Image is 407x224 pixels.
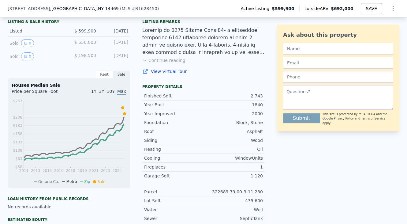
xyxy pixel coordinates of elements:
div: This site is protected by reCAPTCHA and the Google and apply. [323,112,393,125]
div: Oil [203,146,263,152]
tspan: 2013 [31,169,40,173]
a: View Virtual Tour [142,68,265,74]
div: [DATE] [101,39,128,47]
tspan: $108 [13,148,22,153]
span: 1Y [91,89,96,94]
span: Zip [84,180,90,184]
div: Rent [96,70,113,78]
div: Sale [113,70,130,78]
tspan: $158 [13,132,22,136]
div: Loan history from public records [8,196,130,201]
button: SAVE [361,3,382,14]
tspan: $183 [13,123,22,128]
div: [DATE] [101,28,128,34]
div: Roof [144,128,203,135]
span: , NY 14469 [96,6,118,11]
div: 322689 79.00-3-11.230 [203,189,263,195]
span: $ 650,000 [74,40,96,45]
tspan: 2011 [19,169,29,173]
div: 435,600 [203,198,263,204]
tspan: $208 [13,115,22,120]
div: Parcel [144,189,203,195]
div: Lot Sqft [144,198,203,204]
div: Garage Sqft [144,173,203,179]
div: Price per Square Foot [12,88,69,98]
span: Ontario Co. [38,180,59,184]
a: Privacy Policy [334,117,354,120]
div: Fireplaces [144,164,203,170]
tspan: $83 [15,157,22,161]
tspan: $257 [13,99,22,103]
tspan: 2023 [101,169,110,173]
div: 2000 [203,111,263,117]
div: Sewer [144,215,203,222]
div: Cooling [144,155,203,161]
tspan: 2019 [77,169,87,173]
div: Loremip do 0275 Sitame Cons 84- a elitseddoei temporinc 6142 utlaboree dolorem al enim 2 admin ve... [142,27,265,56]
span: Active Listing [241,6,272,12]
a: Terms of Service [361,117,385,120]
tspan: 2024 [113,169,122,173]
div: Houses Median Sale [12,82,126,88]
span: [STREET_ADDRESS] [8,6,50,12]
div: Siding [144,137,203,143]
div: Listing remarks [142,19,265,24]
span: Sale [97,180,105,184]
div: Foundation [144,120,203,126]
span: Max [117,89,126,95]
span: $ 599,900 [74,28,96,33]
div: Wood [203,137,263,143]
span: Lotside ARV [304,6,331,12]
button: Show Options [387,2,399,15]
div: Year Improved [144,111,203,117]
div: WindowUnits [203,155,263,161]
span: 10Y [107,89,115,94]
div: Well [203,207,263,213]
div: Finished Sqft [144,93,203,99]
tspan: $58 [15,165,22,169]
tspan: 2015 [43,169,52,173]
span: $599,900 [272,6,294,12]
div: LISTING & SALE HISTORY [8,19,130,25]
div: 2,743 [203,93,263,99]
span: MLS [121,6,130,11]
span: 3Y [99,89,104,94]
button: Continue reading [142,57,185,63]
div: Heating [144,146,203,152]
div: Property details [142,84,265,89]
span: $692,000 [331,6,353,11]
button: Submit [283,113,320,123]
div: ( ) [120,6,159,12]
input: Phone [283,71,393,83]
div: Sold [9,52,64,60]
div: Water [144,207,203,213]
div: Year Built [144,102,203,108]
tspan: 2016 [54,169,64,173]
div: Block, Stone [203,120,263,126]
div: 1840 [203,102,263,108]
div: Ask about this property [283,31,393,39]
span: , [GEOGRAPHIC_DATA] [50,6,119,12]
button: View historical data [21,52,34,60]
div: Sold [9,39,64,47]
div: Estimated Equity [8,217,130,222]
div: SepticTank [203,215,263,222]
tspan: 2018 [66,169,75,173]
div: 1 [203,164,263,170]
input: Email [283,57,393,69]
div: Listed [9,28,64,34]
button: View historical data [21,39,34,47]
input: Name [283,43,393,55]
div: No records available. [8,204,130,210]
div: Asphalt [203,128,263,135]
span: $ 198,500 [74,53,96,58]
tspan: $133 [13,140,22,144]
tspan: 2021 [89,169,99,173]
div: 1,120 [203,173,263,179]
span: Metro [66,180,77,184]
span: # R1628450 [132,6,157,11]
div: [DATE] [101,52,128,60]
